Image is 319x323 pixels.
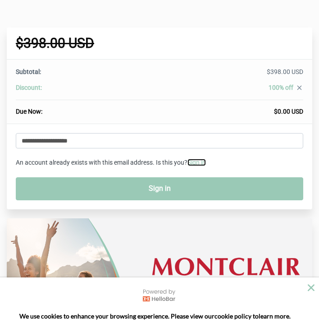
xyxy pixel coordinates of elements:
a: Sign in [187,159,206,166]
th: Due Now: [16,100,137,116]
h1: $398.00 USD [16,37,303,50]
span: 100% off [269,84,293,91]
a: Sign in [16,177,303,200]
a: close [293,84,303,94]
span: Subtotal: [16,68,41,75]
th: Discount: [16,83,137,100]
td: $398.00 USD [137,67,303,83]
strong: to [253,312,259,320]
a: cookie policy [214,312,251,320]
span: We use cookies to enhance your browsing experience. Please view our [19,312,214,320]
span: learn more. [259,312,291,320]
p: An account already exists with this email address. Is this you? [16,157,303,168]
span: $0.00 USD [274,108,303,115]
button: close [305,282,317,293]
i: close [296,84,303,92]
